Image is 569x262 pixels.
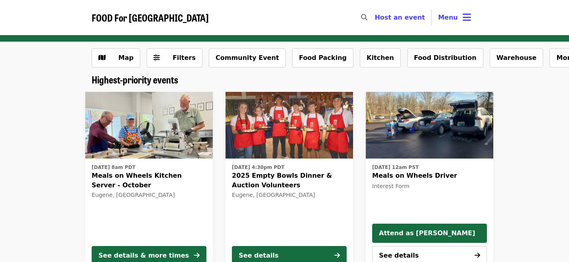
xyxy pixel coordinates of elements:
button: Food Distribution [407,48,483,67]
button: Warehouse [490,48,543,67]
div: See details & more times [98,251,189,260]
a: Highest-priority events [92,74,178,85]
span: FOOD For [GEOGRAPHIC_DATA] [92,10,209,24]
span: Filters [173,54,196,62]
img: Meals on Wheels Kitchen Server - October organized by FOOD For Lane County [85,92,213,159]
a: See details for "Meals on Wheels Driver" [372,162,487,192]
button: Community Event [209,48,286,67]
button: Kitchen [360,48,401,67]
i: arrow-right icon [194,252,200,259]
i: arrow-right icon [475,252,480,259]
a: Meals on Wheels Driver [366,92,493,159]
div: Eugene, [GEOGRAPHIC_DATA] [92,192,206,198]
button: Show map view [92,48,140,67]
div: Highest-priority events [85,74,484,85]
span: Menu [438,14,458,21]
a: FOOD For [GEOGRAPHIC_DATA] [92,12,209,24]
i: sliders-h icon [153,54,160,62]
time: [DATE] 8am PDT [92,164,135,171]
span: Interest Form [372,183,410,189]
span: 2025 Empty Bowls Dinner & Auction Volunteers [232,171,347,190]
span: Map [118,54,133,62]
img: 2025 Empty Bowls Dinner & Auction Volunteers organized by FOOD For Lane County [226,92,353,159]
span: See details [379,252,419,259]
button: Attend as [PERSON_NAME] [372,224,487,243]
button: Filters (0 selected) [147,48,202,67]
time: [DATE] 4:30pm PDT [232,164,284,171]
button: Food Packing [292,48,353,67]
span: Meals on Wheels Driver [372,171,487,181]
i: map icon [98,54,106,62]
input: Search [372,8,379,27]
span: Meals on Wheels Kitchen Server - October [92,171,206,190]
i: search icon [361,14,367,21]
span: Highest-priority events [92,72,178,86]
img: Meals on Wheels Driver organized by FOOD For Lane County [366,92,493,159]
time: [DATE] 12am PST [372,164,419,171]
span: Attend as [PERSON_NAME] [379,228,480,238]
a: Host an event [375,14,425,21]
i: arrow-right icon [334,252,340,259]
i: bars icon [463,12,471,23]
div: See details [239,251,279,260]
button: Toggle account menu [432,8,477,27]
div: Eugene, [GEOGRAPHIC_DATA] [232,192,347,198]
